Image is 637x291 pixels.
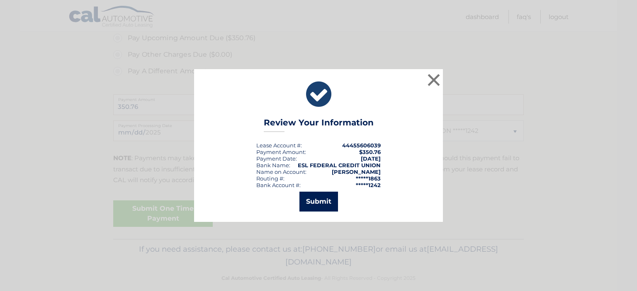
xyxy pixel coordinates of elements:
div: Routing #: [256,175,284,182]
div: Payment Amount: [256,149,306,155]
strong: ESL FEDERAL CREDIT UNION [298,162,381,168]
div: : [256,155,297,162]
div: Lease Account #: [256,142,302,149]
span: $350.76 [359,149,381,155]
span: [DATE] [361,155,381,162]
div: Name on Account: [256,168,306,175]
div: Bank Name: [256,162,290,168]
button: Submit [299,192,338,212]
strong: [PERSON_NAME] [332,168,381,175]
span: Payment Date [256,155,296,162]
button: × [425,72,442,88]
h3: Review Your Information [264,118,374,132]
strong: 44455606039 [342,142,381,149]
div: Bank Account #: [256,182,301,188]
